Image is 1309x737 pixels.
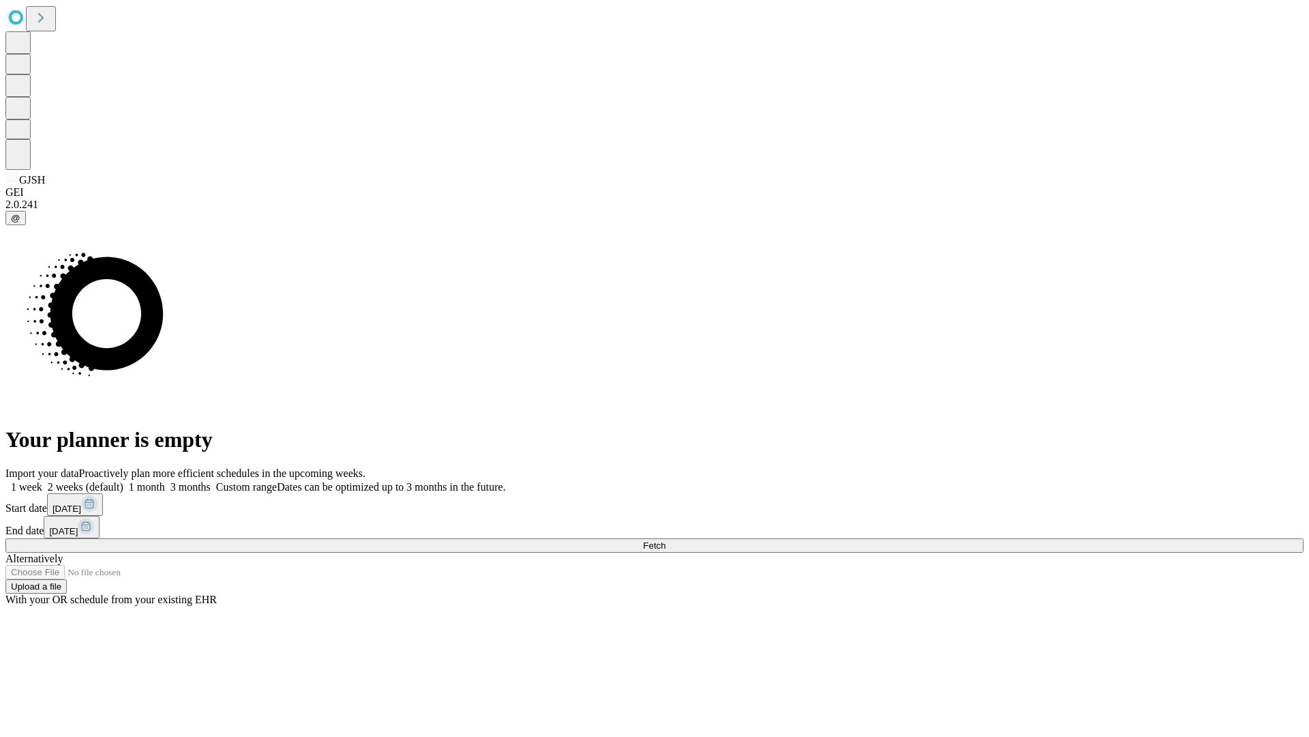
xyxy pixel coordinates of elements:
div: End date [5,516,1304,538]
span: 3 months [170,481,211,493]
span: 1 week [11,481,42,493]
div: GEI [5,186,1304,199]
button: Fetch [5,538,1304,553]
div: Start date [5,493,1304,516]
span: @ [11,213,20,223]
button: [DATE] [47,493,103,516]
span: [DATE] [49,526,78,536]
span: With your OR schedule from your existing EHR [5,594,217,605]
span: [DATE] [52,504,81,514]
span: Proactively plan more efficient schedules in the upcoming weeks. [79,467,365,479]
span: 1 month [129,481,165,493]
span: Dates can be optimized up to 3 months in the future. [277,481,505,493]
span: Alternatively [5,553,63,564]
button: @ [5,211,26,225]
span: 2 weeks (default) [48,481,123,493]
button: [DATE] [44,516,100,538]
h1: Your planner is empty [5,427,1304,452]
span: Fetch [643,540,665,551]
span: Import your data [5,467,79,479]
div: 2.0.241 [5,199,1304,211]
span: Custom range [216,481,277,493]
button: Upload a file [5,579,67,594]
span: GJSH [19,174,45,186]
